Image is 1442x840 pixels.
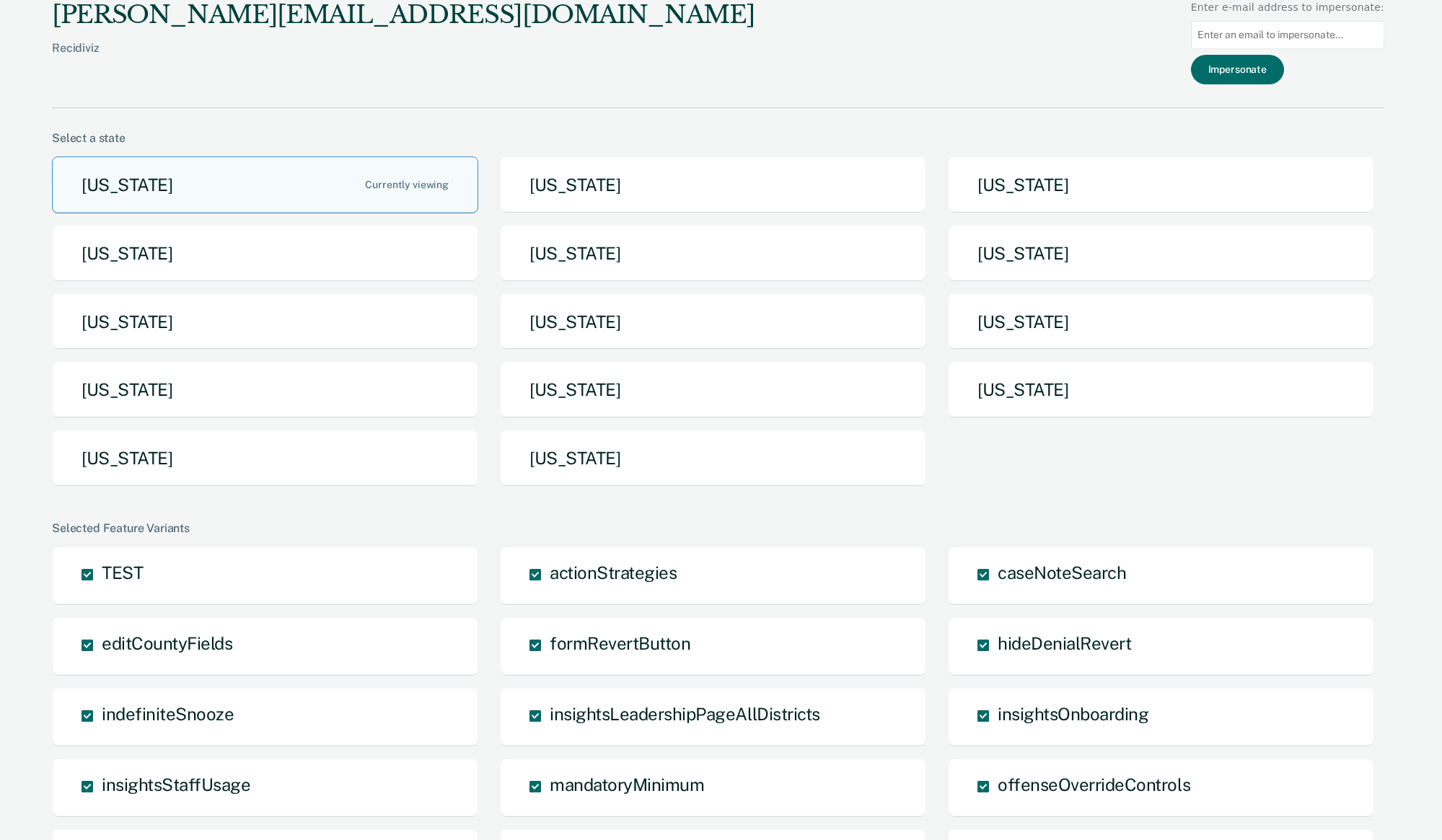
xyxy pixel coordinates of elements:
[102,562,143,583] span: TEST
[500,156,926,213] button: [US_STATE]
[52,430,478,487] button: [US_STATE]
[1191,21,1384,49] input: Enter an email to impersonate...
[998,633,1131,653] span: hideDenialRevert
[998,774,1190,795] span: offenseOverrideControls
[948,293,1374,350] button: [US_STATE]
[550,774,704,795] span: mandatoryMinimum
[52,521,1384,535] div: Selected Feature Variants
[102,704,234,724] span: indefiniteSnooze
[52,225,478,282] button: [US_STATE]
[500,361,926,418] button: [US_STATE]
[52,361,478,418] button: [US_STATE]
[52,131,1384,145] div: Select a state
[500,225,926,282] button: [US_STATE]
[550,704,820,724] span: insightsLeadershipPageAllDistricts
[52,41,755,78] div: Recidiviz
[500,430,926,487] button: [US_STATE]
[52,293,478,350] button: [US_STATE]
[52,156,478,213] button: [US_STATE]
[948,156,1374,213] button: [US_STATE]
[550,633,690,653] span: formRevertButton
[948,225,1374,282] button: [US_STATE]
[998,704,1148,724] span: insightsOnboarding
[102,774,250,795] span: insightsStaffUsage
[500,293,926,350] button: [US_STATE]
[1191,55,1284,84] button: Impersonate
[550,562,677,583] span: actionStrategies
[998,562,1126,583] span: caseNoteSearch
[948,361,1374,418] button: [US_STATE]
[102,633,232,653] span: editCountyFields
